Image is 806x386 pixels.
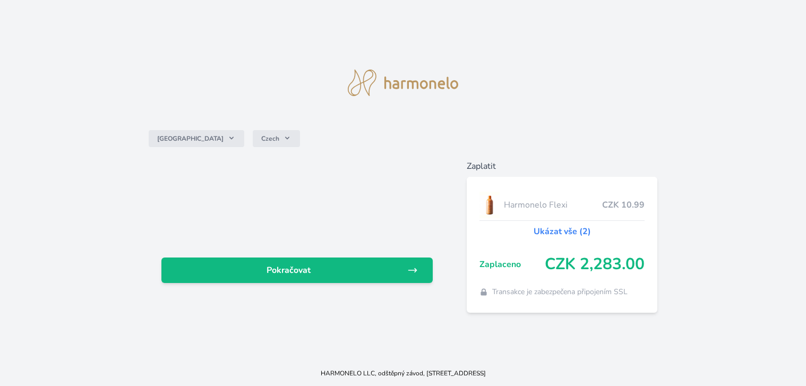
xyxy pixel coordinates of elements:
[253,130,300,147] button: Czech
[479,258,545,271] span: Zaplaceno
[479,192,500,218] img: CLEAN_FLEXI_se_stinem_x-hi_(1)-lo.jpg
[492,287,628,297] span: Transakce je zabezpečena připojením SSL
[534,225,591,238] a: Ukázat vše (2)
[261,134,279,143] span: Czech
[157,134,224,143] span: [GEOGRAPHIC_DATA]
[348,70,458,96] img: logo.svg
[545,255,645,274] span: CZK 2,283.00
[467,160,657,173] h6: Zaplatit
[170,264,407,277] span: Pokračovat
[602,199,645,211] span: CZK 10.99
[161,258,433,283] a: Pokračovat
[504,199,603,211] span: Harmonelo Flexi
[149,130,244,147] button: [GEOGRAPHIC_DATA]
